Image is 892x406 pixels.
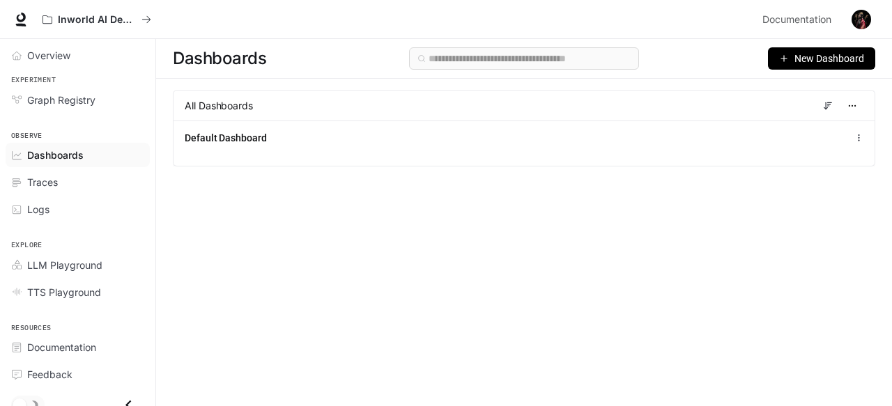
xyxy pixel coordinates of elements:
[768,47,875,70] button: New Dashboard
[6,280,150,304] a: TTS Playground
[27,367,72,382] span: Feedback
[6,88,150,112] a: Graph Registry
[27,285,101,299] span: TTS Playground
[757,6,842,33] a: Documentation
[794,51,864,66] span: New Dashboard
[27,340,96,354] span: Documentation
[6,197,150,221] a: Logs
[27,48,70,63] span: Overview
[27,202,49,217] span: Logs
[6,335,150,359] a: Documentation
[173,45,266,72] span: Dashboards
[58,14,136,26] p: Inworld AI Demos
[185,131,267,145] a: Default Dashboard
[27,175,58,189] span: Traces
[36,6,157,33] button: All workspaces
[6,170,150,194] a: Traces
[27,148,84,162] span: Dashboards
[6,362,150,387] a: Feedback
[6,253,150,277] a: LLM Playground
[762,11,831,29] span: Documentation
[847,6,875,33] button: User avatar
[6,143,150,167] a: Dashboards
[6,43,150,68] a: Overview
[852,10,871,29] img: User avatar
[27,93,95,107] span: Graph Registry
[27,258,102,272] span: LLM Playground
[185,99,253,113] span: All Dashboards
